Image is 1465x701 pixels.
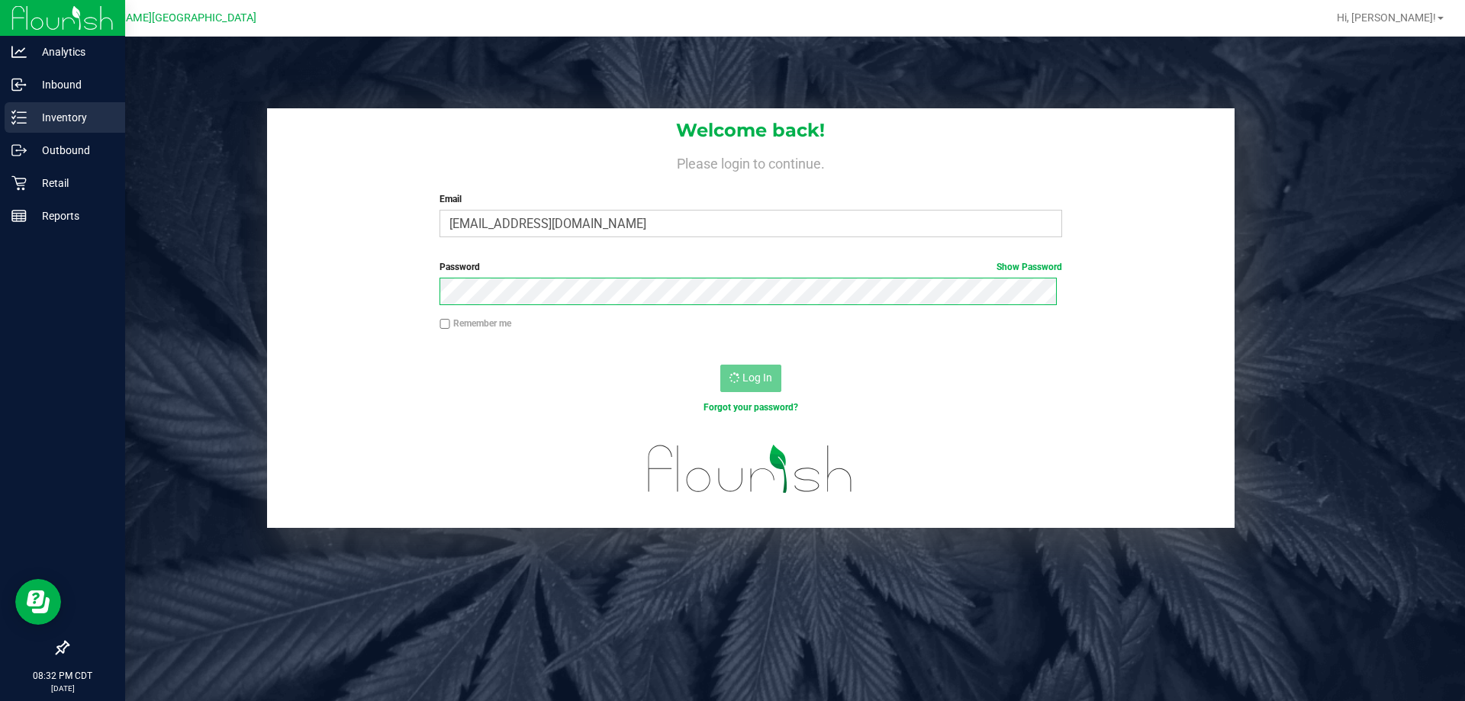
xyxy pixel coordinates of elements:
p: Inbound [27,76,118,94]
h4: Please login to continue. [267,153,1235,171]
inline-svg: Inventory [11,110,27,125]
inline-svg: Retail [11,175,27,191]
input: Remember me [439,319,450,330]
inline-svg: Reports [11,208,27,223]
inline-svg: Outbound [11,143,27,158]
p: Outbound [27,141,118,159]
span: Hi, [PERSON_NAME]! [1337,11,1436,24]
span: Password [439,262,480,272]
span: Log In [742,371,772,384]
button: Log In [720,365,781,392]
img: flourish_logo.svg [629,430,871,508]
iframe: Resource center [15,579,61,625]
p: Reports [27,207,118,225]
p: Inventory [27,108,118,127]
span: Ft [PERSON_NAME][GEOGRAPHIC_DATA] [55,11,256,24]
label: Email [439,192,1061,206]
p: Analytics [27,43,118,61]
inline-svg: Inbound [11,77,27,92]
label: Remember me [439,317,511,330]
inline-svg: Analytics [11,44,27,59]
p: Retail [27,174,118,192]
a: Show Password [997,262,1062,272]
p: [DATE] [7,683,118,694]
a: Forgot your password? [704,402,798,413]
h1: Welcome back! [267,121,1235,140]
p: 08:32 PM CDT [7,669,118,683]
